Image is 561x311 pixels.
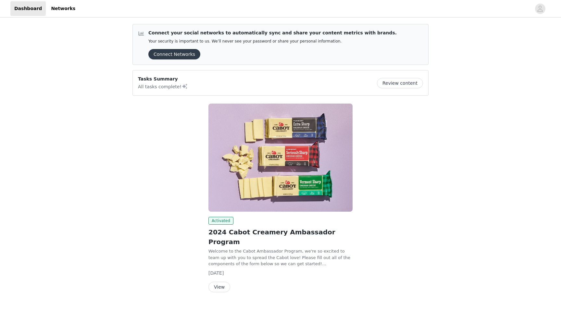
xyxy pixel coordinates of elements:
span: Activated [208,217,233,225]
button: View [208,282,230,292]
a: Networks [47,1,79,16]
img: Cabot Creamery [208,104,353,212]
a: Dashboard [10,1,46,16]
p: Connect your social networks to automatically sync and share your content metrics with brands. [148,30,397,36]
p: All tasks complete! [138,82,188,90]
button: Connect Networks [148,49,200,59]
div: avatar [537,4,543,14]
button: Review content [377,78,423,88]
a: View [208,285,230,290]
h2: 2024 Cabot Creamery Ambassador Program [208,227,353,247]
span: [DATE] [208,270,224,276]
p: Your security is important to us. We’ll never see your password or share your personal information. [148,39,397,44]
p: Welcome to the Cabot Ambassador Program, we're so excited to team up with you to spread the Cabot... [208,248,353,267]
p: Tasks Summary [138,76,188,82]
